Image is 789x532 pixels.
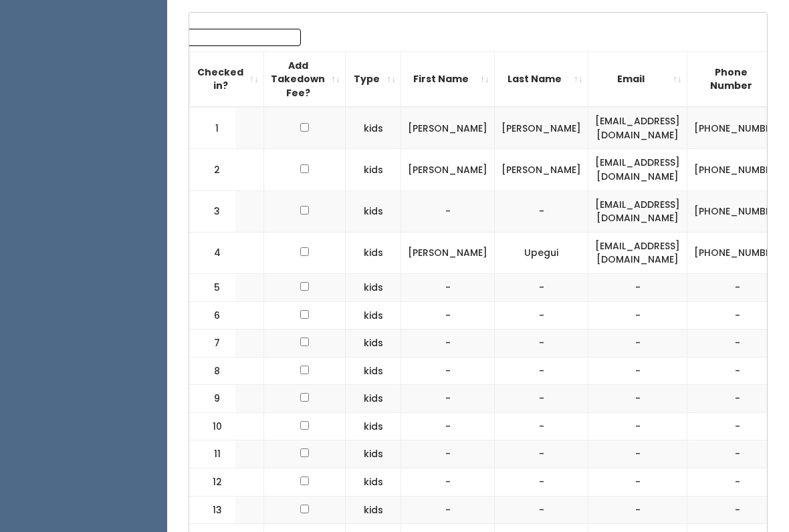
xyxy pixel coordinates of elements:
td: - [401,358,495,386]
td: kids [346,497,401,525]
td: 11 [189,441,236,469]
td: [EMAIL_ADDRESS][DOMAIN_NAME] [588,233,687,274]
td: - [495,274,588,302]
td: - [588,330,687,358]
td: 7 [189,330,236,358]
td: - [687,497,788,525]
td: [PHONE_NUMBER] [687,233,788,274]
td: - [401,497,495,525]
td: kids [346,469,401,497]
td: kids [346,386,401,414]
td: [PHONE_NUMBER] [687,191,788,233]
td: 8 [189,358,236,386]
td: kids [346,274,401,302]
td: - [687,330,788,358]
td: [EMAIL_ADDRESS][DOMAIN_NAME] [588,191,687,233]
th: Checked in?: activate to sort column ascending [191,52,264,108]
td: - [687,386,788,414]
td: 9 [189,386,236,414]
td: - [687,274,788,302]
td: [PERSON_NAME] [401,150,495,191]
td: - [495,497,588,525]
input: Search: [130,29,301,47]
td: 10 [189,413,236,441]
td: [PERSON_NAME] [401,233,495,274]
td: kids [346,441,401,469]
th: Email: activate to sort column ascending [588,52,687,108]
td: - [588,497,687,525]
td: kids [346,330,401,358]
td: [PHONE_NUMBER] [687,150,788,191]
td: kids [346,358,401,386]
td: - [588,386,687,414]
td: 3 [189,191,236,233]
td: - [401,441,495,469]
td: - [588,413,687,441]
td: [PERSON_NAME] [495,150,588,191]
td: - [495,302,588,330]
td: 2 [189,150,236,191]
td: - [687,302,788,330]
td: [PERSON_NAME] [495,108,588,150]
td: - [495,441,588,469]
td: - [588,441,687,469]
td: - [588,469,687,497]
td: [PERSON_NAME] [401,108,495,150]
td: kids [346,233,401,274]
td: - [687,413,788,441]
td: - [687,469,788,497]
td: kids [346,413,401,441]
td: Upegui [495,233,588,274]
td: - [401,386,495,414]
td: 13 [189,497,236,525]
td: kids [346,108,401,150]
td: - [588,358,687,386]
td: - [401,330,495,358]
td: - [401,469,495,497]
td: [PHONE_NUMBER] [687,108,788,150]
td: 5 [189,274,236,302]
td: 12 [189,469,236,497]
th: Type: activate to sort column ascending [346,52,401,108]
th: First Name: activate to sort column ascending [401,52,495,108]
td: - [495,330,588,358]
td: - [588,302,687,330]
td: [EMAIL_ADDRESS][DOMAIN_NAME] [588,108,687,150]
td: 4 [189,233,236,274]
td: - [495,358,588,386]
td: - [401,274,495,302]
td: 1 [189,108,236,150]
td: [EMAIL_ADDRESS][DOMAIN_NAME] [588,150,687,191]
td: kids [346,191,401,233]
td: - [495,191,588,233]
th: Phone Number: activate to sort column ascending [687,52,788,108]
th: Add Takedown Fee?: activate to sort column ascending [264,52,346,108]
td: 6 [189,302,236,330]
td: - [401,413,495,441]
td: - [401,191,495,233]
td: - [401,302,495,330]
label: Search: [82,29,301,47]
td: kids [346,150,401,191]
td: - [495,386,588,414]
td: - [687,358,788,386]
td: kids [346,302,401,330]
th: Last Name: activate to sort column ascending [495,52,588,108]
td: - [687,441,788,469]
td: - [495,413,588,441]
td: - [588,274,687,302]
td: - [495,469,588,497]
